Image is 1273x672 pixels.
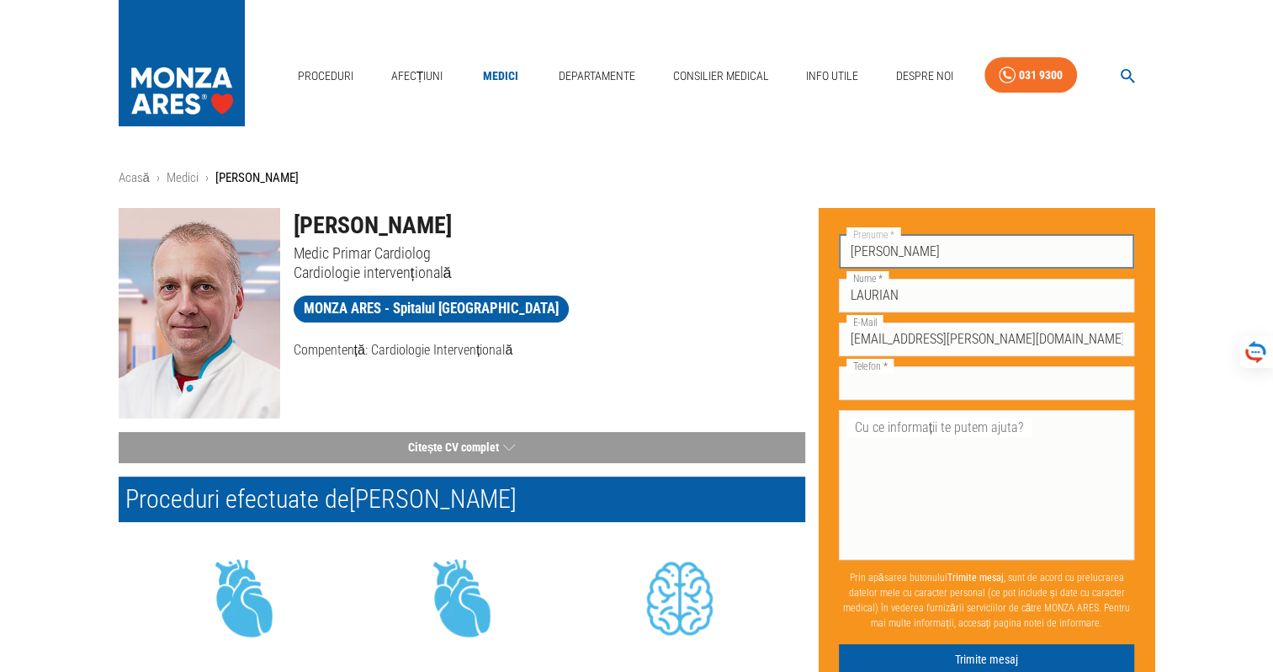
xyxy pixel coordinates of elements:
span: MONZA ARES - Spitalul [GEOGRAPHIC_DATA] [294,298,569,319]
p: Prin apăsarea butonului , sunt de acord cu prelucrarea datelor mele cu caracter personal (ce pot ... [839,563,1135,637]
label: Nume [846,271,888,285]
img: Dr. Valentin Chioncel [119,208,280,419]
a: Despre Noi [889,59,960,93]
label: Telefon [846,359,894,373]
a: MONZA ARES - Spitalul [GEOGRAPHIC_DATA] [294,296,569,323]
p: [PERSON_NAME] [215,168,299,188]
a: 031 9300 [984,57,1077,93]
a: Info Utile [799,59,865,93]
nav: breadcrumb [119,168,1155,188]
p: Compentență: Cardiologie Intervențională [294,340,805,360]
a: Acasă [119,170,150,185]
h2: Proceduri efectuate de [PERSON_NAME] [119,477,805,522]
a: Medici [474,59,528,93]
b: Trimite mesaj [947,572,1003,584]
p: Cardiologie intervențională [294,263,805,282]
a: Afecțiuni [385,59,450,93]
div: 031 9300 [1019,65,1063,86]
label: Prenume [846,227,901,242]
a: Departamente [552,59,642,93]
p: Medic Primar Cardiolog [294,243,805,263]
li: › [205,168,209,188]
h1: [PERSON_NAME] [294,208,805,243]
label: E-Mail [846,315,883,329]
a: Consilier Medical [666,59,775,93]
li: › [156,168,160,188]
a: Medici [167,170,199,185]
button: Citește CV complet [119,432,805,463]
a: Proceduri [291,59,360,93]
